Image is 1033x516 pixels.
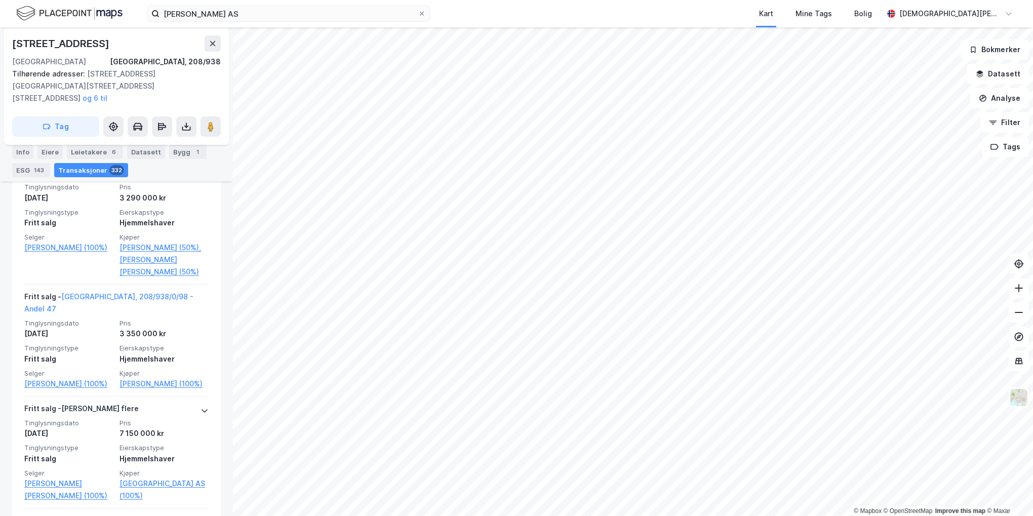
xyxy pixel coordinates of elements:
[24,369,113,378] span: Selger
[961,39,1029,60] button: Bokmerker
[120,233,209,242] span: Kjøper
[24,419,113,427] span: Tinglysningsdato
[24,208,113,217] span: Tinglysningstype
[24,378,113,390] a: [PERSON_NAME] (100%)
[110,56,221,68] div: [GEOGRAPHIC_DATA], 208/938
[24,319,113,328] span: Tinglysningsdato
[24,217,113,229] div: Fritt salg
[980,112,1029,133] button: Filter
[37,145,63,159] div: Eiere
[32,165,46,175] div: 143
[12,163,50,177] div: ESG
[127,145,165,159] div: Datasett
[120,369,209,378] span: Kjøper
[120,328,209,340] div: 3 350 000 kr
[12,56,86,68] div: [GEOGRAPHIC_DATA]
[759,8,773,20] div: Kart
[1009,388,1028,407] img: Z
[854,8,872,20] div: Bolig
[24,233,113,242] span: Selger
[109,165,124,175] div: 332
[24,291,209,319] div: Fritt salg -
[24,192,113,204] div: [DATE]
[24,478,113,502] a: [PERSON_NAME] [PERSON_NAME] (100%)
[935,507,985,514] a: Improve this map
[109,147,119,157] div: 6
[160,6,418,21] input: Søk på adresse, matrikkel, gårdeiere, leietakere eller personer
[982,137,1029,157] button: Tags
[54,163,128,177] div: Transaksjoner
[899,8,1001,20] div: [DEMOGRAPHIC_DATA][PERSON_NAME]
[120,478,209,502] a: [GEOGRAPHIC_DATA] AS (100%)
[16,5,123,22] img: logo.f888ab2527a4732fd821a326f86c7f29.svg
[120,242,209,254] a: [PERSON_NAME] (50%),
[120,183,209,191] span: Pris
[120,378,209,390] a: [PERSON_NAME] (100%)
[192,147,203,157] div: 1
[120,254,209,278] a: [PERSON_NAME] [PERSON_NAME] (50%)
[24,328,113,340] div: [DATE]
[12,69,87,78] span: Tilhørende adresser:
[24,469,113,478] span: Selger
[120,344,209,352] span: Eierskapstype
[120,419,209,427] span: Pris
[120,192,209,204] div: 3 290 000 kr
[12,145,33,159] div: Info
[12,116,99,137] button: Tag
[884,507,933,514] a: OpenStreetMap
[120,469,209,478] span: Kjøper
[12,68,213,104] div: [STREET_ADDRESS][GEOGRAPHIC_DATA][STREET_ADDRESS][STREET_ADDRESS]
[24,344,113,352] span: Tinglysningstype
[24,292,193,313] a: [GEOGRAPHIC_DATA], 208/938/0/98 - Andel 47
[120,217,209,229] div: Hjemmelshaver
[967,64,1029,84] button: Datasett
[24,403,139,419] div: Fritt salg - [PERSON_NAME] flere
[67,145,123,159] div: Leietakere
[970,88,1029,108] button: Analyse
[120,444,209,452] span: Eierskapstype
[120,453,209,465] div: Hjemmelshaver
[24,183,113,191] span: Tinglysningsdato
[169,145,207,159] div: Bygg
[24,242,113,254] a: [PERSON_NAME] (100%)
[24,427,113,440] div: [DATE]
[796,8,832,20] div: Mine Tags
[24,353,113,365] div: Fritt salg
[120,353,209,365] div: Hjemmelshaver
[854,507,882,514] a: Mapbox
[24,444,113,452] span: Tinglysningstype
[120,427,209,440] div: 7 150 000 kr
[12,35,111,52] div: [STREET_ADDRESS]
[120,319,209,328] span: Pris
[24,453,113,465] div: Fritt salg
[982,467,1033,516] iframe: Chat Widget
[120,208,209,217] span: Eierskapstype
